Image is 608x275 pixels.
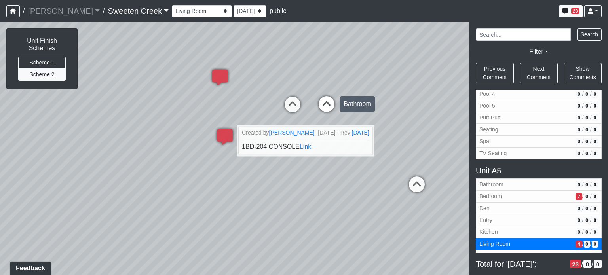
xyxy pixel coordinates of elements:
span: # of QA/customer approval comments in revision [584,102,590,110]
span: # of open/more info comments in revision [576,91,582,98]
span: # of QA/customer approval comments in revision [584,138,590,145]
span: / [582,125,584,134]
span: Next Comment [527,66,551,80]
span: # of resolved comments in revision [592,205,598,212]
span: # of resolved comments in revision [592,102,598,110]
span: Pool 5 [479,102,572,110]
span: # of open/more info comments in revision [576,102,582,110]
span: # of resolved comments in revision [592,181,598,188]
span: / [590,240,592,248]
button: Spa0/0/0 [476,136,602,148]
span: # of open/more info comments in revision [576,217,582,224]
span: / [590,90,592,98]
span: / [582,180,584,189]
span: / [582,216,584,224]
span: # of open/more info comments in revision [576,181,582,188]
span: Putt Putt [479,114,572,122]
span: Show Comments [569,66,596,80]
a: [PERSON_NAME] [28,3,100,19]
span: # of open/more info comments in revision [576,193,582,200]
span: / [582,114,584,122]
div: Bathroom [340,96,375,112]
span: # of resolved comments in revision [592,229,598,236]
span: Entry [479,216,572,224]
span: / [590,114,592,122]
span: Previous Comment [483,66,507,80]
span: # of QA/customer approval comments in revision [584,217,590,224]
span: WIC [479,252,572,260]
span: / [590,216,592,224]
span: TV Seating [479,149,572,157]
span: # of open/more info comments in revision [576,205,582,212]
span: # of QA/customer approval comments in revision [584,150,590,157]
button: WIC0/0/0 [476,250,602,262]
h5: Unit A5 [476,166,602,175]
span: # of resolved comments in revision [592,138,598,145]
span: / [590,137,592,146]
span: # of QA/customer approval comments in revision [583,260,591,269]
span: / [590,102,592,110]
button: Show Comments [564,63,602,83]
button: Putt Putt0/0/0 [476,112,602,124]
span: Pool 4 [479,90,572,98]
span: 1BD-204 CONSOLE [242,143,311,150]
span: / [582,240,584,248]
span: # of resolved comments in revision [594,260,602,269]
button: Scheme 1 [18,57,66,69]
h6: Unit Finish Schemes [15,37,69,52]
span: / [100,3,108,19]
span: Bathroom [479,180,572,189]
span: / [590,228,592,236]
button: Pool 40/0/0 [476,88,602,100]
span: / [582,137,584,146]
span: # of resolved comments in revision [592,193,598,200]
span: # of resolved comments in revision [592,241,598,248]
button: Kitchen0/0/0 [476,226,602,238]
span: 23 [571,8,579,14]
span: # of open/more info comments in revision [576,114,582,121]
span: # of open/more info comments in revision [576,126,582,133]
span: # of open/more info comments in revision [570,260,581,269]
button: Bathroom0/0/0 [476,178,602,191]
span: # of open/more info comments in revision [576,252,582,260]
span: # of open/more info comments in revision [576,241,582,248]
span: / [582,192,584,201]
span: # of QA/customer approval comments in revision [584,91,590,98]
span: / [581,259,583,269]
span: Total for '[DATE]': [476,259,567,269]
span: # of resolved comments in revision [592,126,598,133]
button: Seating0/0/0 [476,124,602,136]
button: TV Seating0/0/0 [476,148,602,159]
button: Den0/0/0 [476,203,602,214]
span: # of open/more info comments in revision [576,150,582,157]
span: / [582,102,584,110]
a: Filter [529,48,548,55]
span: # of QA/customer approval comments in revision [584,114,590,121]
span: Spa [479,137,572,146]
span: # of QA/customer approval comments in revision [584,181,590,188]
button: Next Comment [520,63,558,83]
span: / [590,149,592,157]
small: Created by - [DATE] - Rev: [242,129,369,137]
span: # of resolved comments in revision [592,252,598,260]
span: / [582,90,584,98]
span: / [590,192,592,201]
button: Pool 50/0/0 [476,100,602,112]
span: Seating [479,125,572,134]
input: Search [476,28,571,41]
button: Entry0/0/0 [476,214,602,226]
span: # of QA/customer approval comments in revision [584,241,590,248]
span: # of open/more info comments in revision [576,138,582,145]
span: Bedroom [479,192,572,201]
span: / [582,149,584,157]
button: Scheme 2 [18,68,66,81]
iframe: Ybug feedback widget [6,259,53,275]
span: # of open/more info comments in revision [576,229,582,236]
span: # of QA/customer approval comments in revision [584,229,590,236]
a: Sweeten Creek [108,3,169,19]
span: # of resolved comments in revision [592,114,598,121]
a: Link [300,143,311,150]
button: Living Room4/0/0 [476,238,602,250]
span: Living Room [479,240,572,248]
